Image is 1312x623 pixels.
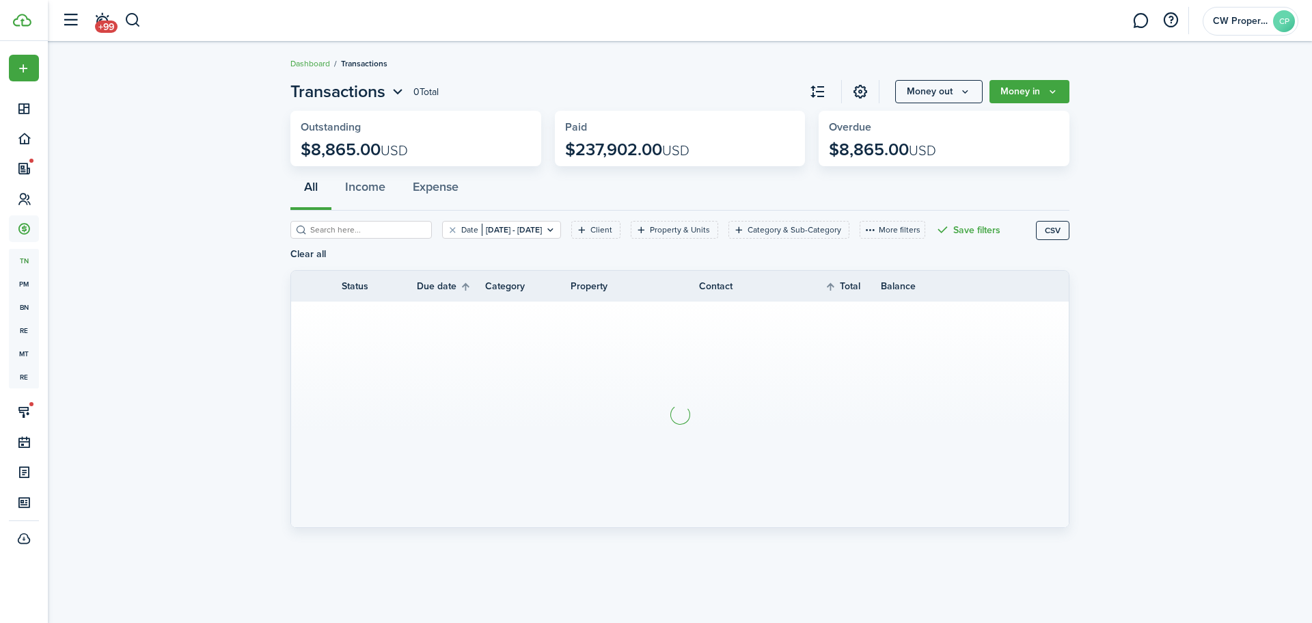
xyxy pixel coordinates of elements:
button: Open sidebar [57,8,83,34]
button: Open menu [989,80,1069,103]
filter-tag: Open filter [442,221,561,239]
button: Money out [895,80,983,103]
filter-tag-label: Category & Sub-Category [748,224,841,236]
span: USD [381,140,408,161]
avatar-text: CP [1273,10,1295,32]
th: Sort [417,278,485,295]
a: bn [9,295,39,319]
a: Dashboard [290,57,330,70]
th: Sort [825,278,881,295]
button: CSV [1036,221,1069,240]
p: $8,865.00 [829,140,936,159]
p: $237,902.00 [565,140,689,159]
a: Notifications [89,3,115,38]
a: re [9,319,39,342]
button: Clear all [290,249,326,260]
span: CW Properties [1213,16,1268,26]
a: Messaging [1127,3,1153,38]
button: Money in [989,80,1069,103]
filter-tag-label: Property & Units [650,224,710,236]
span: +99 [95,21,118,33]
button: Open menu [895,80,983,103]
a: tn [9,249,39,272]
header-page-total: 0 Total [413,85,439,99]
filter-tag: Open filter [631,221,718,239]
input: Search here... [307,224,427,237]
button: Transactions [290,79,407,104]
a: pm [9,272,39,295]
th: Category [485,279,571,293]
th: Status [342,279,417,293]
a: re [9,365,39,388]
button: Income [331,170,399,211]
img: Loading [668,403,692,427]
filter-tag: Open filter [571,221,620,239]
filter-tag-label: Client [590,224,612,236]
th: Contact [699,279,799,293]
a: mt [9,342,39,365]
span: USD [909,140,936,161]
th: Property [571,279,699,293]
widget-stats-title: Paid [565,121,795,133]
th: Balance [881,279,963,293]
button: Open menu [290,79,407,104]
button: Open menu [9,55,39,81]
span: USD [662,140,689,161]
img: TenantCloud [13,14,31,27]
filter-tag: Open filter [728,221,849,239]
span: Transactions [341,57,387,70]
widget-stats-title: Overdue [829,121,1059,133]
p: $8,865.00 [301,140,408,159]
button: More filters [860,221,925,239]
widget-stats-title: Outstanding [301,121,531,133]
button: Expense [399,170,472,211]
button: Open resource center [1159,9,1182,32]
filter-tag-value: [DATE] - [DATE] [482,224,542,236]
filter-tag-label: Date [461,224,478,236]
button: Clear filter [447,224,459,235]
span: Transactions [290,79,385,104]
button: Save filters [935,221,1000,239]
button: Search [124,9,141,32]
